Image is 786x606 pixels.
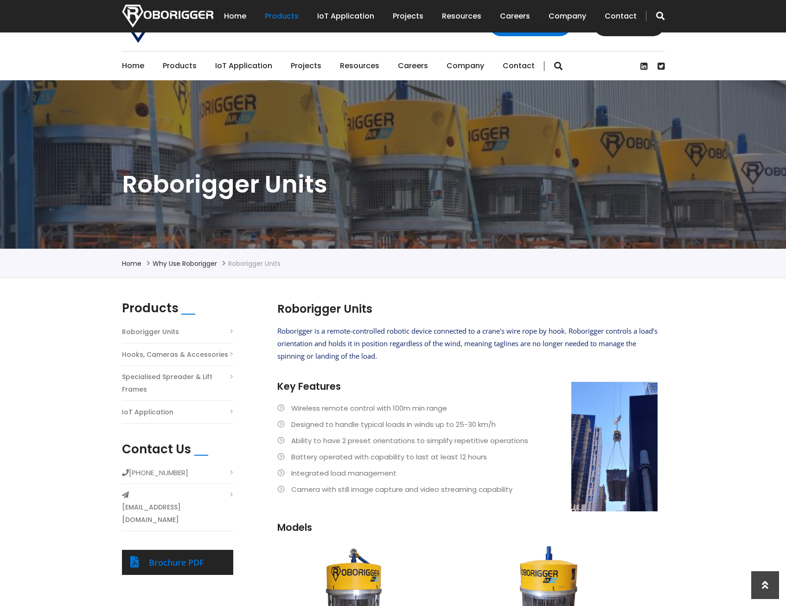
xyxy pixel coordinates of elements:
[447,52,484,80] a: Company
[122,442,191,457] h2: Contact Us
[228,258,281,269] li: Roborigger Units
[277,301,658,317] h2: Roborigger Units
[163,52,197,80] a: Products
[340,52,379,80] a: Resources
[605,2,637,31] a: Contact
[277,418,658,431] li: Designed to handle typical loads in winds up to 25-30 km/h
[503,52,535,80] a: Contact
[291,52,321,80] a: Projects
[393,2,423,31] a: Projects
[122,52,144,80] a: Home
[215,52,272,80] a: IoT Application
[122,301,179,316] h2: Products
[122,5,213,27] img: Nortech
[122,371,233,396] a: Specialised Spreader & Lift Frames
[277,467,658,479] li: Integrated load management
[122,501,233,526] a: [EMAIL_ADDRESS][DOMAIN_NAME]
[224,2,246,31] a: Home
[122,348,228,361] a: Hooks, Cameras & Accessories
[398,52,428,80] a: Careers
[277,380,658,393] h3: Key Features
[265,2,299,31] a: Products
[122,326,179,338] a: Roborigger Units
[500,2,530,31] a: Careers
[153,259,217,268] a: Why use Roborigger
[122,466,233,484] li: [PHONE_NUMBER]
[442,2,481,31] a: Resources
[122,168,665,200] h1: Roborigger Units
[277,521,658,534] h3: Models
[549,2,586,31] a: Company
[122,259,141,268] a: Home
[277,402,658,414] li: Wireless remote control with 100m min range
[277,434,658,447] li: Ability to have 2 preset orientations to simplify repetitive operations
[277,483,658,496] li: Camera with still image capture and video streaming capability
[277,451,658,463] li: Battery operated with capability to last at least 12 hours
[122,406,173,419] a: IoT Application
[149,557,204,568] a: Brochure PDF
[277,326,658,361] span: Roborigger is a remote-controlled robotic device connected to a crane's wire rope by hook. Robori...
[317,2,374,31] a: IoT Application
